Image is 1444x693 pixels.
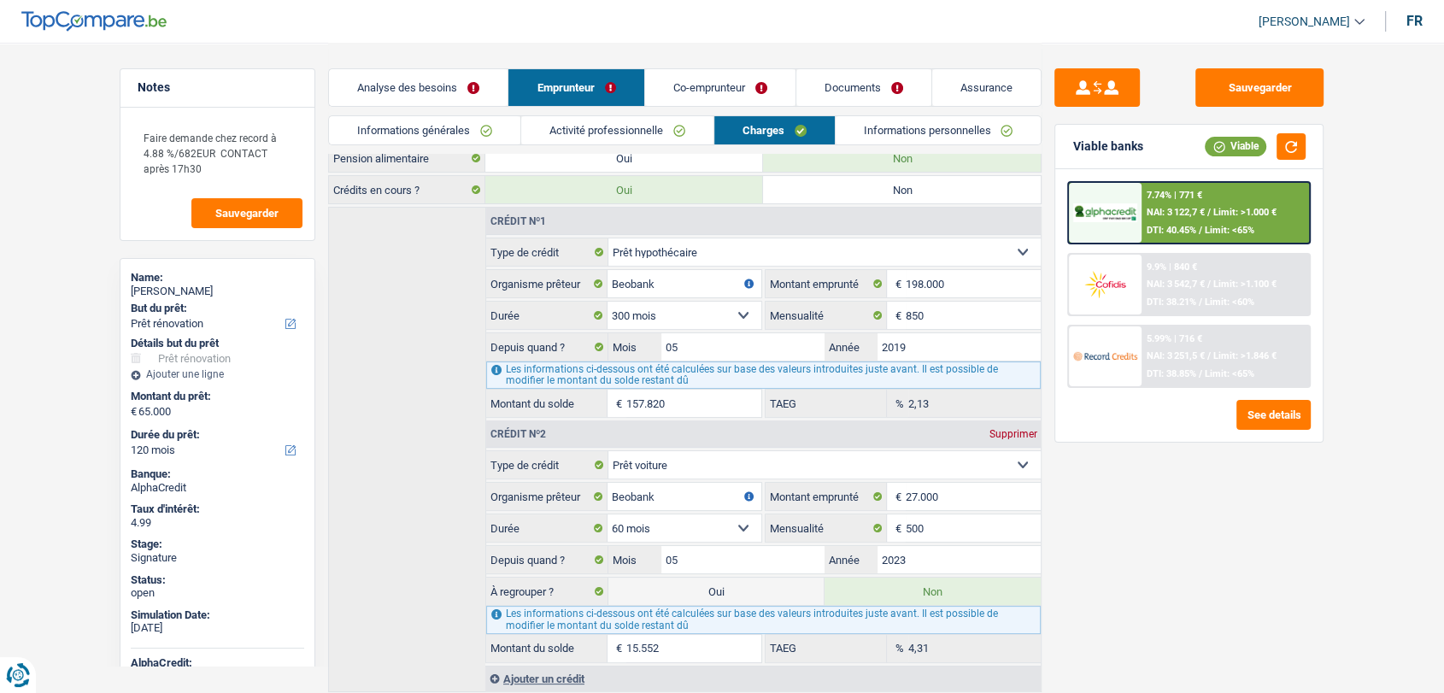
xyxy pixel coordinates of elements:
span: % [887,635,908,662]
button: Sauvegarder [1195,68,1324,107]
img: Record Credits [1073,340,1136,372]
span: DTI: 38.85% [1147,368,1196,379]
a: Activité professionnelle [521,116,713,144]
div: Viable banks [1072,139,1142,154]
span: € [887,270,906,297]
label: Montant du solde [486,635,608,662]
a: Informations personnelles [836,116,1042,144]
label: Montant emprunté [766,270,887,297]
span: € [887,514,906,542]
span: / [1199,297,1202,308]
label: Non [825,578,1041,605]
button: Sauvegarder [191,198,302,228]
div: Ajouter un crédit [485,666,1041,691]
label: Mensualité [766,302,887,329]
label: Mensualité [766,514,887,542]
input: MM [661,333,825,361]
div: open [131,586,304,600]
label: Durée du prêt: [131,428,301,442]
span: € [608,390,626,417]
h5: Notes [138,80,297,95]
span: NAI: 3 251,5 € [1147,350,1205,361]
label: Pension alimentaire [329,144,485,172]
div: Banque: [131,467,304,481]
div: Détails but du prêt [131,337,304,350]
div: AlphaCredit: [131,656,304,670]
span: € [608,635,626,662]
button: See details [1236,400,1311,430]
div: Name: [131,271,304,285]
label: Crédits en cours ? [329,176,485,203]
span: NAI: 3 542,7 € [1147,279,1205,290]
a: Assurance [932,69,1041,106]
a: Charges [714,116,835,144]
div: Les informations ci-dessous ont été calculées sur base des valeurs introduites juste avant. Il es... [486,606,1041,633]
label: Organisme prêteur [486,270,608,297]
div: Status: [131,573,304,587]
label: But du prêt: [131,302,301,315]
a: Informations générales [329,116,520,144]
span: Limit: >1.846 € [1213,350,1277,361]
div: AlphaCredit [131,481,304,495]
div: [PERSON_NAME] [131,285,304,298]
span: Limit: >1.100 € [1213,279,1277,290]
span: [PERSON_NAME] [1259,15,1350,29]
span: NAI: 3 122,7 € [1147,207,1205,218]
label: Mois [608,333,661,361]
label: TAEG [766,635,887,662]
div: [DATE] [131,621,304,635]
span: Limit: <65% [1205,368,1254,379]
div: 4.99 [131,516,304,530]
label: Organisme prêteur [486,483,608,510]
span: / [1199,368,1202,379]
a: Emprunteur [508,69,643,106]
label: Oui [485,176,763,203]
div: Crédit nº1 [486,216,550,226]
div: Supprimer [984,429,1041,439]
div: Stage: [131,537,304,551]
span: / [1199,225,1202,236]
div: Ajouter une ligne [131,368,304,380]
span: € [887,483,906,510]
label: Type de crédit [486,238,608,266]
img: AlphaCredit [1073,203,1136,223]
div: Crédit nº2 [486,429,550,439]
a: Analyse des besoins [329,69,508,106]
label: Non [763,144,1041,172]
div: 7.74% | 771 € [1147,190,1202,201]
label: TAEG [766,390,887,417]
label: Oui [608,578,825,605]
div: Signature [131,551,304,565]
span: € [131,405,137,419]
label: Depuis quand ? [486,546,608,573]
label: Année [825,546,878,573]
div: Simulation Date: [131,608,304,622]
span: Limit: <65% [1205,225,1254,236]
input: AAAA [878,333,1041,361]
label: Durée [486,302,608,329]
input: MM [661,546,825,573]
span: Sauvegarder [215,208,279,219]
a: [PERSON_NAME] [1245,8,1365,36]
div: 9.9% | 840 € [1147,261,1197,273]
span: Limit: <60% [1205,297,1254,308]
div: Viable [1205,137,1266,156]
span: / [1207,279,1211,290]
label: Durée [486,514,608,542]
a: Co-emprunteur [645,69,795,106]
label: Mois [608,546,661,573]
label: Type de crédit [486,451,608,479]
div: fr [1406,13,1423,29]
div: Les informations ci-dessous ont été calculées sur base des valeurs introduites juste avant. Il es... [486,361,1041,389]
div: Taux d'intérêt: [131,502,304,516]
img: TopCompare Logo [21,11,167,32]
span: % [887,390,908,417]
label: Montant emprunté [766,483,887,510]
div: 5.99% | 716 € [1147,333,1202,344]
label: Année [825,333,878,361]
label: Oui [485,144,763,172]
label: Montant du prêt: [131,390,301,403]
input: AAAA [878,546,1041,573]
label: Montant du solde [486,390,608,417]
span: € [887,302,906,329]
